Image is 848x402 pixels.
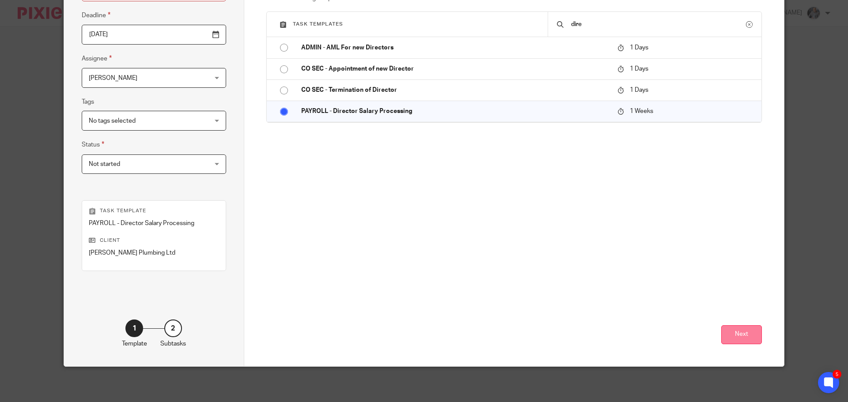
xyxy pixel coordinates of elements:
[82,53,112,64] label: Assignee
[721,325,762,344] button: Next
[630,45,648,51] span: 1 Days
[293,22,343,26] span: Task templates
[82,10,110,20] label: Deadline
[630,87,648,93] span: 1 Days
[82,139,104,150] label: Status
[82,98,94,106] label: Tags
[89,161,120,167] span: Not started
[630,66,648,72] span: 1 Days
[160,339,186,348] p: Subtasks
[122,339,147,348] p: Template
[164,319,182,337] div: 2
[630,108,653,114] span: 1 Weeks
[89,118,136,124] span: No tags selected
[301,86,609,94] p: CO SEC - Termination of Director
[125,319,143,337] div: 1
[833,370,841,379] div: 5
[301,107,609,116] p: PAYROLL - Director Salary Processing
[89,207,219,214] p: Task template
[89,237,219,244] p: Client
[570,19,746,29] input: Search...
[82,25,226,45] input: Pick a date
[301,43,609,52] p: ADMIN - AML For new Directors
[89,75,137,81] span: [PERSON_NAME]
[89,248,219,257] p: [PERSON_NAME] Plumbing Ltd
[89,219,219,228] p: PAYROLL - Director Salary Processing
[301,64,609,73] p: CO SEC - Appointment of new Director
